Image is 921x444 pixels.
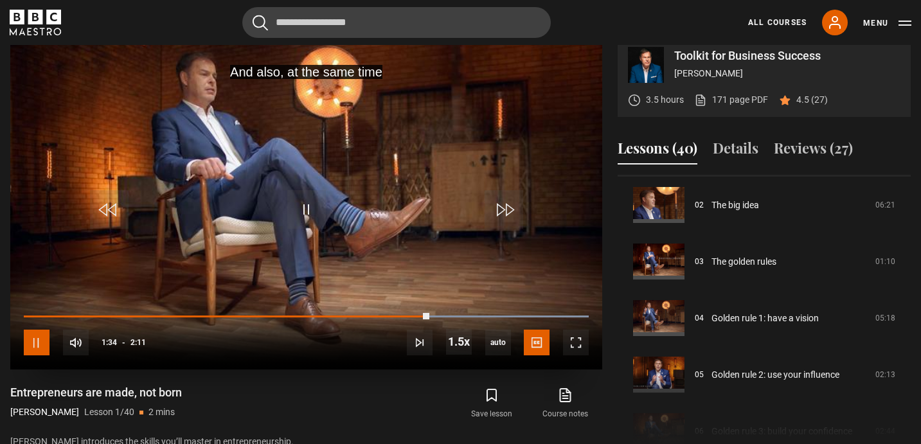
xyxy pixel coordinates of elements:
[130,331,146,354] span: 2:11
[711,255,776,269] a: The golden rules
[646,93,684,107] p: 3.5 hours
[24,330,49,355] button: Pause
[10,405,79,419] p: [PERSON_NAME]
[24,315,589,318] div: Progress Bar
[10,37,602,369] video-js: Video Player
[122,338,125,347] span: -
[563,330,589,355] button: Fullscreen
[796,93,828,107] p: 4.5 (27)
[148,405,175,419] p: 2 mins
[674,50,900,62] p: Toolkit for Business Success
[694,93,768,107] a: 171 page PDF
[485,330,511,355] span: auto
[485,330,511,355] div: Current quality: 360p
[102,331,117,354] span: 1:34
[63,330,89,355] button: Mute
[748,17,807,28] a: All Courses
[711,368,839,382] a: Golden rule 2: use your influence
[524,330,550,355] button: Captions
[711,312,819,325] a: Golden rule 1: have a vision
[711,199,759,212] a: The big idea
[10,10,61,35] svg: BBC Maestro
[863,17,911,30] button: Toggle navigation
[253,15,268,31] button: Submit the search query
[774,138,853,164] button: Reviews (27)
[455,385,528,422] button: Save lesson
[618,138,697,164] button: Lessons (40)
[407,330,433,355] button: Next Lesson
[10,385,182,400] h1: Entrepreneurs are made, not born
[446,329,472,355] button: Playback Rate
[84,405,134,419] p: Lesson 1/40
[713,138,758,164] button: Details
[674,67,900,80] p: [PERSON_NAME]
[242,7,551,38] input: Search
[529,385,602,422] a: Course notes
